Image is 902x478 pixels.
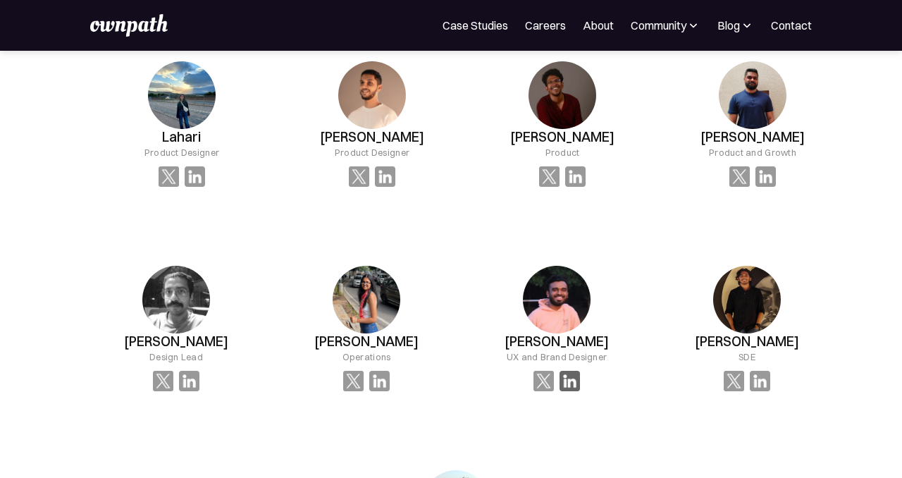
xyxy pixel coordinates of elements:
[144,145,219,159] div: Product Designer
[545,145,580,159] div: Product
[507,350,607,364] div: UX and Brand Designer
[443,17,508,34] a: Case Studies
[505,333,609,350] h3: [PERSON_NAME]
[510,129,614,145] h3: [PERSON_NAME]
[162,129,201,145] h3: Lahari
[739,350,755,364] div: SDE
[631,17,700,34] div: Community
[320,129,424,145] h3: [PERSON_NAME]
[631,17,686,34] div: Community
[525,17,566,34] a: Careers
[149,350,203,364] div: Design Lead
[314,333,419,350] h3: [PERSON_NAME]
[124,333,228,350] h3: [PERSON_NAME]
[583,17,614,34] a: About
[700,129,805,145] h3: [PERSON_NAME]
[342,350,391,364] div: Operations
[695,333,799,350] h3: [PERSON_NAME]
[717,17,740,34] div: Blog
[771,17,812,34] a: Contact
[717,17,754,34] div: Blog
[335,145,409,159] div: Product Designer
[709,145,796,159] div: Product and Growth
